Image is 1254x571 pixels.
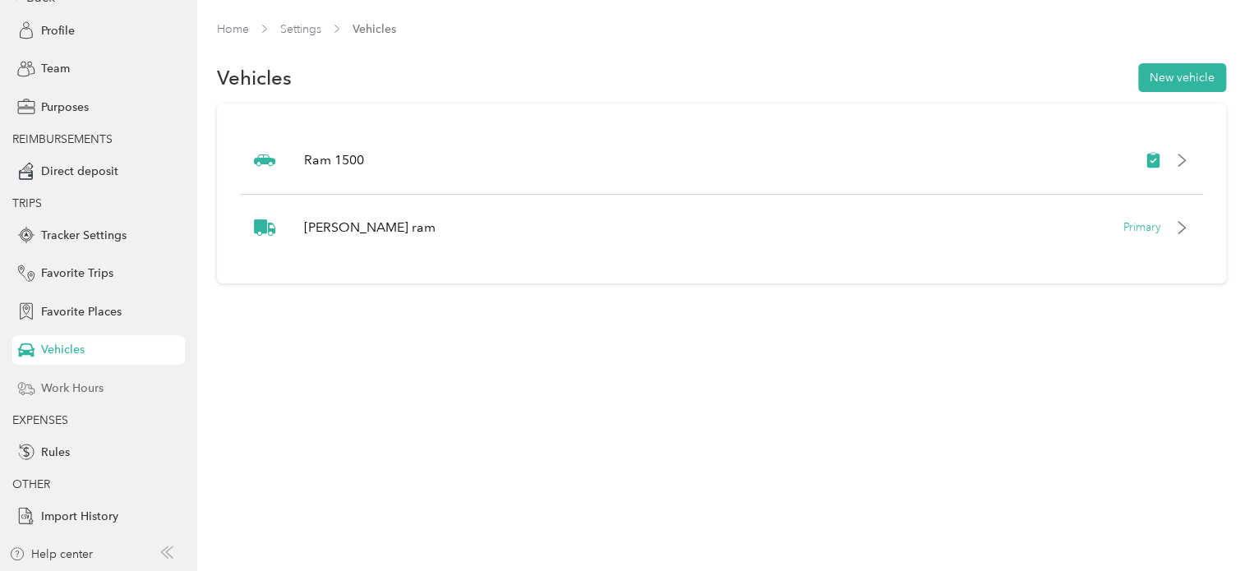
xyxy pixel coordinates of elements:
p: Primary [1123,219,1161,236]
span: Favorite Places [41,303,122,320]
span: TRIPS [12,196,42,210]
span: REIMBURSEMENTS [12,132,113,146]
img: Truck [254,219,275,235]
span: EXPENSES [12,413,68,427]
a: Settings [280,22,321,36]
img: Sedan [254,150,275,171]
span: Vehicles [41,341,85,358]
span: Rules [41,444,70,461]
span: Direct deposit [41,163,118,180]
span: Tracker Settings [41,227,127,244]
button: New vehicle [1138,63,1226,92]
span: Team [41,60,70,77]
span: Work Hours [41,380,104,397]
span: Vehicles [353,21,396,38]
span: Favorite Trips [41,265,113,282]
button: Help center [9,546,93,563]
p: Ram 1500 [304,150,364,170]
span: Purposes [41,99,89,116]
p: [PERSON_NAME] ram [304,218,436,237]
h1: Vehicles [217,69,292,86]
a: Home [217,22,249,36]
span: Import History [41,508,118,525]
span: OTHER [12,477,50,491]
iframe: Everlance-gr Chat Button Frame [1162,479,1254,571]
span: Profile [41,22,75,39]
